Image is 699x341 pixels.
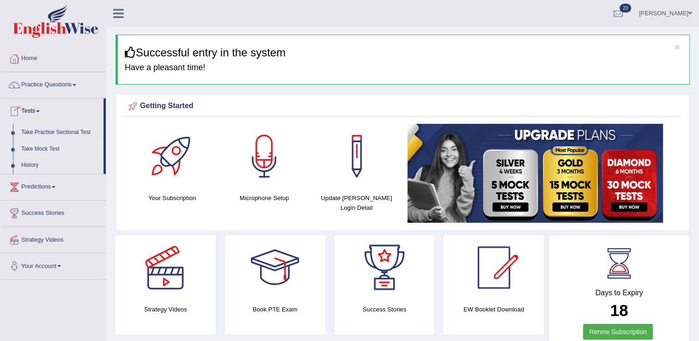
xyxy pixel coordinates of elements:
[126,99,679,113] div: Getting Started
[583,324,653,340] a: Renew Subscription
[444,304,544,314] h4: EW Booklet Download
[17,157,103,174] a: History
[315,193,398,213] h4: Update [PERSON_NAME] Login Detail
[334,304,435,314] h4: Success Stories
[559,289,679,297] h4: Days to Expiry
[17,141,103,158] a: Take Mock Test
[407,124,663,223] img: small5.jpg
[223,193,306,203] h4: Microphone Setup
[620,4,631,12] span: 23
[0,201,106,224] a: Success Stories
[0,174,106,197] a: Predictions
[0,98,103,122] a: Tests
[125,63,682,73] h4: Have a pleasant time!
[115,304,216,314] h4: Strategy Videos
[0,46,106,69] a: Home
[0,72,106,95] a: Practice Questions
[225,304,325,314] h4: Book PTE Exam
[0,253,106,276] a: Your Account
[131,193,214,203] h4: Your Subscription
[0,227,106,250] a: Strategy Videos
[125,47,682,59] h3: Successful entry in the system
[17,124,103,141] a: Take Practice Sectional Test
[610,301,628,319] b: 18
[675,42,680,52] button: ×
